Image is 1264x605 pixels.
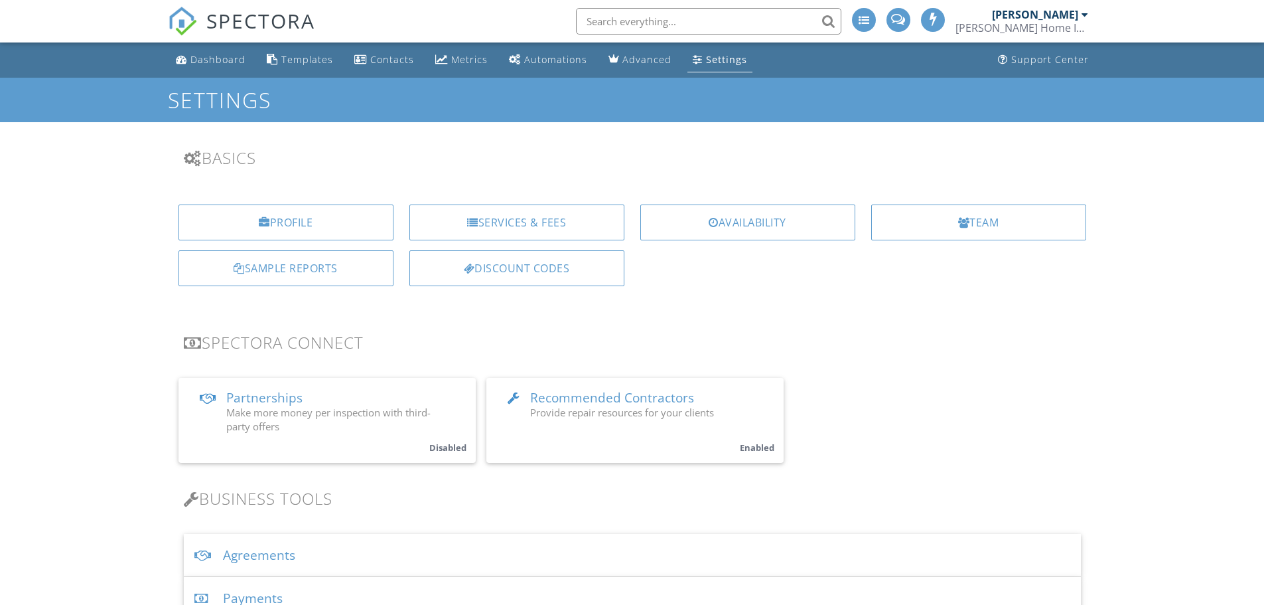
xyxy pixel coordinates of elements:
small: Enabled [740,442,774,454]
h1: Settings [168,88,1097,112]
div: Agreements [184,534,1081,577]
a: Team [871,205,1086,240]
a: Metrics [430,48,493,72]
h3: Spectora Connect [184,333,1081,351]
div: Settings [706,53,747,66]
span: Provide repair resources for your clients [530,406,714,419]
small: Disabled [429,442,466,454]
a: Templates [261,48,338,72]
input: Search everything... [576,8,841,35]
div: Automations [524,53,587,66]
a: Dashboard [171,48,251,72]
span: SPECTORA [206,7,315,35]
a: Automations (Advanced) [504,48,593,72]
span: Partnerships [226,389,303,406]
a: Profile [178,205,393,240]
a: Recommended Contractors Provide repair resources for your clients Enabled [486,378,784,463]
a: Services & Fees [409,205,624,240]
a: Support Center [993,48,1094,72]
a: SPECTORA [168,18,315,46]
div: Metrics [451,53,488,66]
div: Advanced [622,53,671,66]
a: Advanced [603,48,677,72]
h3: Business Tools [184,489,1081,507]
a: Discount Codes [409,250,624,286]
div: [PERSON_NAME] [992,8,1078,21]
a: Availability [640,205,855,240]
div: Weber Home Inspections [955,21,1088,35]
div: Dashboard [190,53,246,66]
a: Settings [687,48,752,72]
div: Support Center [1011,53,1089,66]
a: Contacts [349,48,419,72]
a: Partnerships Make more money per inspection with third-party offers Disabled [178,378,476,463]
div: Templates [281,53,333,66]
span: Make more money per inspection with third-party offers [226,406,431,433]
img: The Best Home Inspection Software - Spectora [168,7,197,36]
div: Contacts [370,53,414,66]
h3: Basics [184,149,1081,167]
a: Sample Reports [178,250,393,286]
span: Recommended Contractors [530,389,694,406]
